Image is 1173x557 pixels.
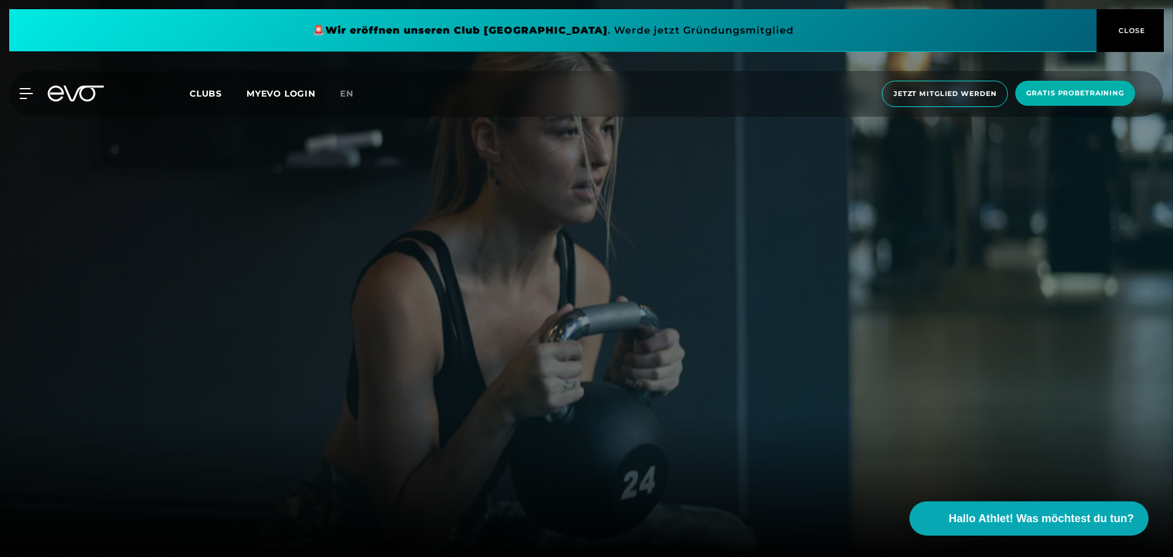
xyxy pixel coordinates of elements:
[1116,25,1145,36] span: CLOSE
[340,88,353,99] span: en
[909,501,1149,536] button: Hallo Athlet! Was möchtest du tun?
[190,87,246,99] a: Clubs
[340,87,368,101] a: en
[246,88,316,99] a: MYEVO LOGIN
[190,88,222,99] span: Clubs
[894,89,996,99] span: Jetzt Mitglied werden
[949,511,1134,527] span: Hallo Athlet! Was möchtest du tun?
[1012,81,1139,107] a: Gratis Probetraining
[878,81,1012,107] a: Jetzt Mitglied werden
[1097,9,1164,52] button: CLOSE
[1026,88,1124,98] span: Gratis Probetraining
